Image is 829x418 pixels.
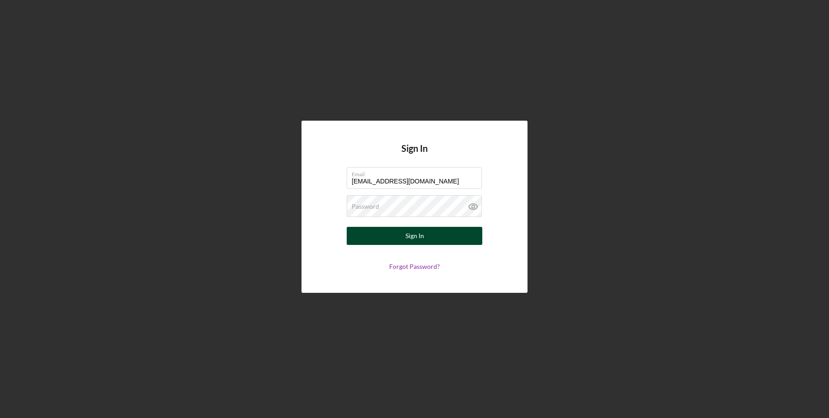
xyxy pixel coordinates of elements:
[352,203,379,210] label: Password
[352,168,482,178] label: Email
[401,143,428,167] h4: Sign In
[405,227,424,245] div: Sign In
[347,227,482,245] button: Sign In
[389,263,440,270] a: Forgot Password?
